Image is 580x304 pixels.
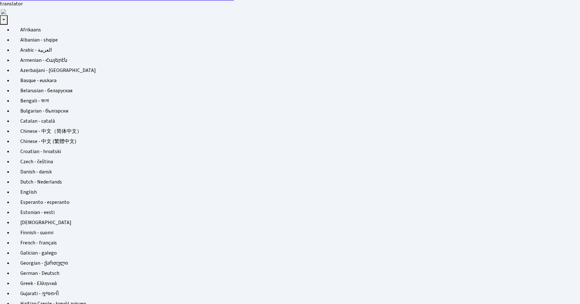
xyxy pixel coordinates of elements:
a: Czech - čeština [13,157,580,167]
a: Gujarati - ગુજરાતી [13,288,580,299]
a: Croatian - hrvatski [13,146,580,157]
a: Bengali - বাংলা [13,96,580,106]
a: Dutch - Nederlands [13,177,580,187]
a: Albanian - shqipe [13,35,580,45]
a: Bulgarian - български [13,106,580,116]
a: Arabic - ‎‫العربية‬‎ [13,45,580,55]
a: Armenian - Հայերէն [13,55,580,65]
a: English [13,187,580,197]
a: Belarusian - беларуская [13,86,580,96]
a: [DEMOGRAPHIC_DATA] [13,217,580,228]
a: French - français [13,238,580,248]
a: Chinese - 中文（简体中文） [13,126,580,136]
img: right-arrow.png [1,9,6,14]
a: Estonian - eesti [13,207,580,217]
a: Georgian - ქართული [13,258,580,268]
a: German - Deutsch [13,268,580,278]
a: Danish - dansk [13,167,580,177]
a: Finnish - suomi [13,228,580,238]
a: Azerbaijani - [GEOGRAPHIC_DATA] [13,65,580,75]
a: Basque - euskara [13,75,580,86]
a: Chinese - 中文 (繁體中文) [13,136,580,146]
a: Esperanto - esperanto [13,197,580,207]
a: Greek - Ελληνικά [13,278,580,288]
a: Catalan - català [13,116,580,126]
a: Afrikaans [13,25,580,35]
a: Galician - galego [13,248,580,258]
